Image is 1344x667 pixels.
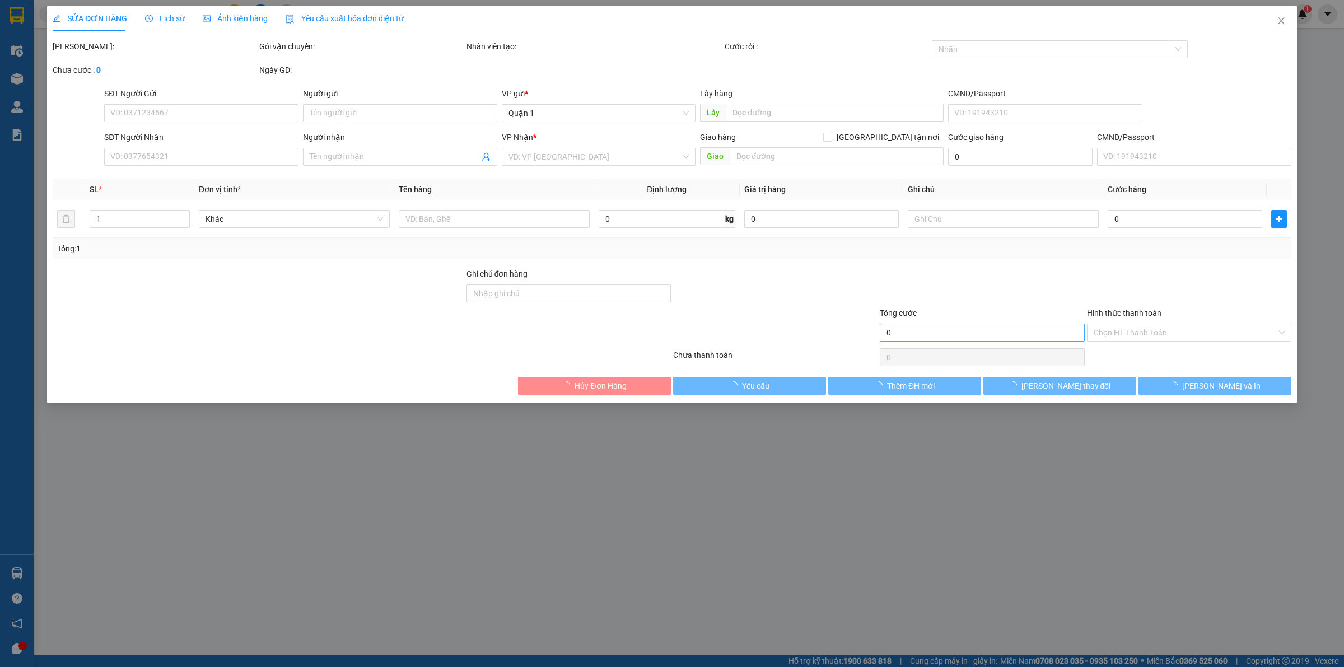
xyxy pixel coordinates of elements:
[508,105,689,122] span: Quận 1
[887,380,935,392] span: Thêm ĐH mới
[1108,185,1146,194] span: Cước hàng
[145,14,185,23] span: Lịch sử
[908,210,1099,228] input: Ghi Chú
[303,131,497,143] div: Người nhận
[1170,381,1182,389] span: loading
[672,349,879,369] div: Chưa thanh toán
[1182,380,1261,392] span: [PERSON_NAME] và In
[145,15,153,22] span: clock-circle
[199,185,241,194] span: Đơn vị tính
[259,40,464,53] div: Gói vận chuyển:
[1277,16,1286,25] span: close
[466,40,723,53] div: Nhân viên tạo:
[730,147,944,165] input: Dọc đường
[203,14,268,23] span: Ảnh kiện hàng
[1097,131,1291,143] div: CMND/Passport
[482,152,491,161] span: user-add
[53,14,127,23] span: SỬA ĐƠN HÀNG
[1138,377,1291,395] button: [PERSON_NAME] và In
[286,14,404,23] span: Yêu cầu xuất hóa đơn điện tử
[828,377,981,395] button: Thêm ĐH mới
[466,269,528,278] label: Ghi chú đơn hàng
[562,381,575,389] span: loading
[1009,381,1021,389] span: loading
[1272,214,1286,223] span: plus
[502,133,533,142] span: VP Nhận
[903,179,1103,200] th: Ghi chú
[502,87,696,100] div: VP gửi
[647,185,687,194] span: Định lượng
[880,309,917,318] span: Tổng cước
[96,66,101,74] b: 0
[203,15,211,22] span: picture
[948,133,1004,142] label: Cước giao hàng
[700,104,726,122] span: Lấy
[57,210,75,228] button: delete
[1087,309,1161,318] label: Hình thức thanh toán
[104,87,298,100] div: SĐT Người Gửi
[518,377,671,395] button: Hủy Đơn Hàng
[726,104,944,122] input: Dọc đường
[259,64,464,76] div: Ngày GD:
[57,242,519,255] div: Tổng: 1
[303,87,497,100] div: Người gửi
[90,185,99,194] span: SL
[53,40,257,53] div: [PERSON_NAME]:
[730,381,742,389] span: loading
[724,210,735,228] span: kg
[875,381,887,389] span: loading
[286,15,295,24] img: icon
[399,210,590,228] input: VD: Bàn, Ghế
[700,147,730,165] span: Giao
[983,377,1136,395] button: [PERSON_NAME] thay đổi
[399,185,432,194] span: Tên hàng
[673,377,826,395] button: Yêu cầu
[742,380,769,392] span: Yêu cầu
[948,87,1142,100] div: CMND/Passport
[104,131,298,143] div: SĐT Người Nhận
[1021,380,1111,392] span: [PERSON_NAME] thay đổi
[53,15,60,22] span: edit
[725,40,929,53] div: Cước rồi :
[466,284,671,302] input: Ghi chú đơn hàng
[53,64,257,76] div: Chưa cước :
[1266,6,1297,37] button: Close
[832,131,944,143] span: [GEOGRAPHIC_DATA] tận nơi
[575,380,626,392] span: Hủy Đơn Hàng
[700,89,732,98] span: Lấy hàng
[744,185,786,194] span: Giá trị hàng
[700,133,736,142] span: Giao hàng
[1271,210,1287,228] button: plus
[206,211,383,227] span: Khác
[948,148,1093,166] input: Cước giao hàng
